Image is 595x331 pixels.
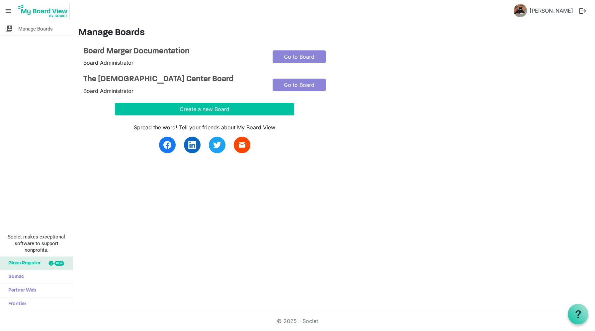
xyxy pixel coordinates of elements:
h3: Manage Boards [78,28,590,39]
span: Societ makes exceptional software to support nonprofits. [3,233,70,253]
a: Go to Board [273,79,326,91]
div: new [54,261,64,266]
a: Go to Board [273,50,326,63]
a: email [234,137,250,153]
span: menu [2,5,15,17]
span: Partner Web [5,284,36,297]
button: logout [576,4,590,18]
span: Sumac [5,270,24,284]
a: My Board View Logo [16,3,72,19]
img: My Board View Logo [16,3,70,19]
span: Glass Register [5,257,41,270]
a: The [DEMOGRAPHIC_DATA] Center Board [83,75,263,84]
a: [PERSON_NAME] [527,4,576,17]
img: twitter.svg [213,141,221,149]
span: Manage Boards [18,22,53,35]
a: Board Merger Documentation [83,47,263,56]
div: Spread the word! Tell your friends about My Board View [115,123,294,131]
span: Board Administrator [83,88,133,94]
img: linkedin.svg [188,141,196,149]
span: switch_account [5,22,13,35]
span: Board Administrator [83,59,133,66]
img: facebook.svg [163,141,171,149]
span: Frontier [5,298,26,311]
a: © 2025 - Societ [277,318,318,324]
img: el-DYUlb0S8XfxGYDI5b_ZL4IW-PUmsRY2FRSCZNfQdJJilJo0lfquUxSxtyWKX1rXzE2N0WMmIsrrdbiKZs5w_thumb.png [514,4,527,17]
button: Create a new Board [115,103,294,115]
span: email [238,141,246,149]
